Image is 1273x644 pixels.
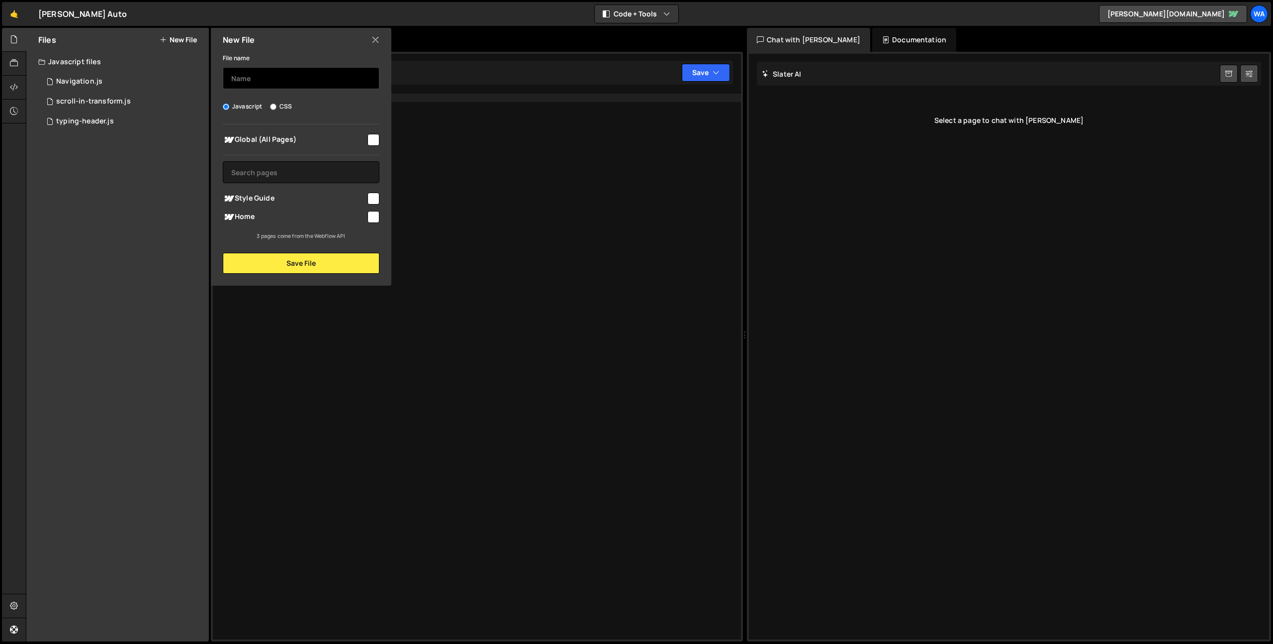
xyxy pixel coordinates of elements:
[223,193,366,205] span: Style Guide
[223,53,250,63] label: File name
[56,117,114,126] div: typing-header.js
[223,34,255,45] h2: New File
[270,104,276,110] input: CSS
[257,232,345,239] small: 3 pages come from the Webflow API
[2,2,26,26] a: 🤙
[38,34,56,45] h2: Files
[56,97,131,106] div: scroll-in-transform.js
[56,77,102,86] div: Navigation.js
[38,72,209,92] div: 16925/46341.js
[223,253,379,274] button: Save File
[762,69,802,79] h2: Slater AI
[223,102,263,111] label: Javascript
[38,8,127,20] div: [PERSON_NAME] Auto
[223,161,379,183] input: Search pages
[223,67,379,89] input: Name
[38,111,209,131] div: 16925/46351.js
[223,104,229,110] input: Javascript
[270,102,292,111] label: CSS
[757,101,1261,140] div: Select a page to chat with [PERSON_NAME]
[682,64,730,82] button: Save
[223,134,366,146] span: Global (All Pages)
[1250,5,1268,23] a: Wa
[595,5,678,23] button: Code + Tools
[872,28,956,52] div: Documentation
[747,28,870,52] div: Chat with [PERSON_NAME]
[223,211,366,223] span: Home
[160,36,197,44] button: New File
[26,52,209,72] div: Javascript files
[1099,5,1247,23] a: [PERSON_NAME][DOMAIN_NAME]
[38,92,209,111] div: 16925/46618.js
